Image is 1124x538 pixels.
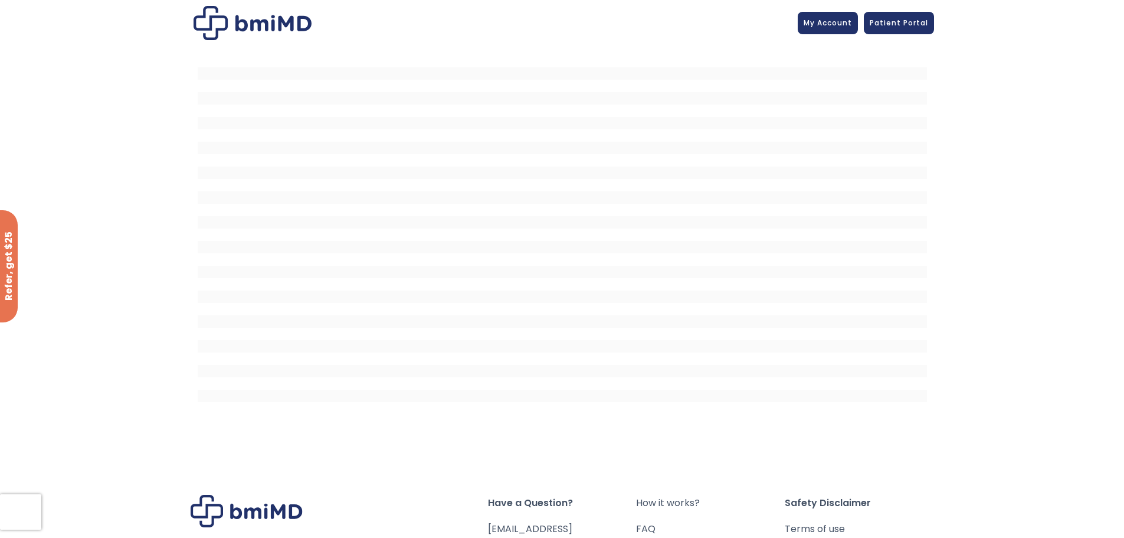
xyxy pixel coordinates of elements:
[636,495,785,511] a: How it works?
[804,18,852,28] span: My Account
[798,12,858,34] a: My Account
[191,495,303,527] img: Brand Logo
[785,495,933,511] span: Safety Disclaimer
[488,495,637,511] span: Have a Question?
[870,18,928,28] span: Patient Portal
[194,6,312,40] img: Patient Messaging Portal
[864,12,934,34] a: Patient Portal
[198,55,927,409] iframe: MDI Patient Messaging Portal
[785,521,933,537] a: Terms of use
[636,521,785,537] a: FAQ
